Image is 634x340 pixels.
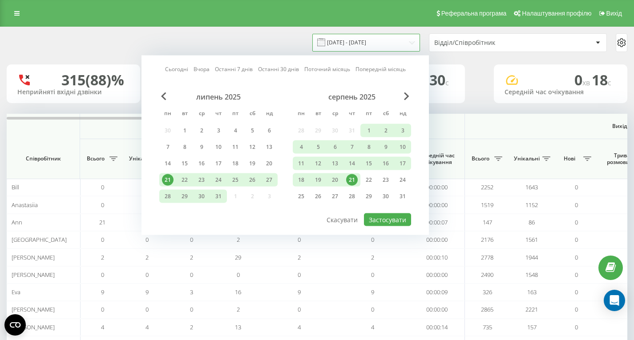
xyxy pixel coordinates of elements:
span: 0 [574,70,592,89]
span: 2 [371,253,374,261]
div: 15 [363,158,375,169]
span: 147 [483,218,492,226]
div: пт 8 серп 2025 р. [360,140,377,154]
div: серпень 2025 [293,92,411,101]
div: 21 [162,174,174,186]
div: 30 [196,191,207,202]
td: 00:00:14 [409,319,465,336]
abbr: п’ятниця [229,108,242,121]
div: сб 12 лип 2025 р. [244,140,261,154]
div: 11 [230,141,241,153]
div: ср 27 серп 2025 р. [327,190,343,203]
span: c [608,78,611,88]
div: вт 1 лип 2025 р. [176,124,193,137]
span: Вихід [606,10,622,17]
span: Співробітник [14,155,72,162]
div: 16 [196,158,207,169]
span: 0 [575,271,578,279]
div: 17 [213,158,224,169]
span: 2 [190,253,193,261]
abbr: субота [246,108,259,121]
div: сб 9 серп 2025 р. [377,140,394,154]
abbr: неділя [396,108,409,121]
div: 5 [312,141,324,153]
div: нд 6 лип 2025 р. [261,124,278,137]
span: 0 [237,271,240,279]
span: [PERSON_NAME] [12,271,55,279]
div: 23 [196,174,207,186]
td: 00:00:09 [409,284,465,301]
div: нд 10 серп 2025 р. [394,140,411,154]
div: липень 2025 [159,92,278,101]
span: 157 [527,323,537,331]
div: сб 19 лип 2025 р. [244,157,261,170]
div: 30 [380,191,392,202]
span: Реферальна програма [441,10,507,17]
div: чт 3 лип 2025 р. [210,124,227,137]
div: 13 [329,158,341,169]
a: Останні 30 днів [258,65,299,73]
span: Всього [469,155,492,162]
div: 31 [213,191,224,202]
div: 3 [397,125,408,136]
abbr: понеділок [295,108,308,121]
span: 2176 [481,236,493,244]
div: чт 7 серп 2025 р. [343,140,360,154]
div: 11 [295,158,307,169]
span: 0 [371,236,374,244]
div: 1 [363,125,375,136]
div: нд 3 серп 2025 р. [394,124,411,137]
div: 3 [213,125,224,136]
div: 16 [380,158,392,169]
div: чт 24 лип 2025 р. [210,173,227,187]
span: 2 [145,253,149,261]
span: 1548 [525,271,538,279]
div: 2 [196,125,207,136]
span: хв [582,78,592,88]
a: Останні 7 днів [215,65,253,73]
div: сб 5 лип 2025 р. [244,124,261,137]
div: 4 [230,125,241,136]
td: 00:00:00 [409,301,465,318]
div: 8 [179,141,190,153]
div: пн 18 серп 2025 р. [293,173,310,187]
div: чт 31 лип 2025 р. [210,190,227,203]
div: пт 15 серп 2025 р. [360,157,377,170]
div: ср 23 лип 2025 р. [193,173,210,187]
div: пн 25 серп 2025 р. [293,190,310,203]
span: 4 [101,323,104,331]
div: 18 [230,158,241,169]
div: вт 19 серп 2025 р. [310,173,327,187]
div: 22 [363,174,375,186]
div: Відділ/Співробітник [434,39,541,47]
span: 0 [575,236,578,244]
div: 7 [346,141,358,153]
span: c [445,78,449,88]
abbr: п’ятниця [362,108,376,121]
span: 0 [190,305,193,313]
div: вт 26 серп 2025 р. [310,190,327,203]
div: нд 20 лип 2025 р. [261,157,278,170]
div: 26 [312,191,324,202]
button: Застосувати [364,213,411,226]
span: 1944 [525,253,538,261]
div: сб 16 серп 2025 р. [377,157,394,170]
span: Previous Month [161,92,166,100]
span: Anastasiia [12,201,38,209]
span: 2 [101,253,104,261]
span: 0 [298,305,301,313]
div: пн 7 лип 2025 р. [159,140,176,154]
span: 2490 [481,271,493,279]
span: 0 [575,253,578,261]
span: 0 [298,236,301,244]
div: 14 [346,158,358,169]
span: 163 [527,288,537,296]
div: 19 [312,174,324,186]
span: 0 [190,236,193,244]
span: 0 [371,305,374,313]
span: 9 [145,288,149,296]
div: 12 [312,158,324,169]
div: 4 [295,141,307,153]
div: нд 13 лип 2025 р. [261,140,278,154]
span: [PERSON_NAME] [12,253,55,261]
